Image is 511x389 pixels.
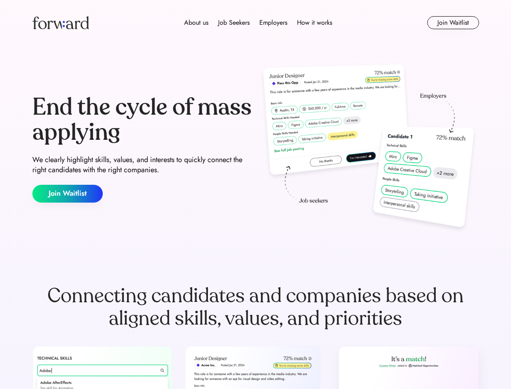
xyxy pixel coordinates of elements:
img: Forward logo [32,16,89,29]
div: We clearly highlight skills, values, and interests to quickly connect the right candidates with t... [32,155,252,175]
button: Join Waitlist [427,16,479,29]
div: Job Seekers [218,18,250,28]
button: Join Waitlist [32,185,103,203]
img: hero-image.png [259,62,479,236]
div: How it works [297,18,332,28]
div: Employers [259,18,287,28]
div: Connecting candidates and companies based on aligned skills, values, and priorities [32,284,479,330]
div: About us [184,18,208,28]
div: End the cycle of mass applying [32,95,252,145]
